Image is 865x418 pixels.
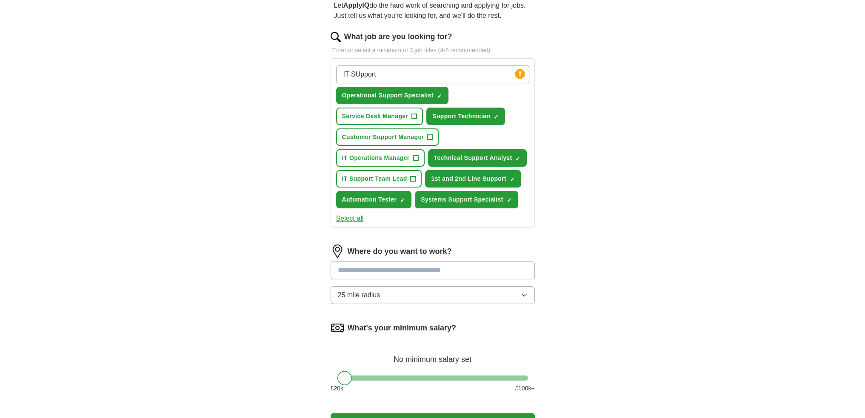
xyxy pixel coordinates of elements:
[336,170,422,188] button: IT Support Team Lead
[431,174,506,183] span: 1st and 2nd Line Support
[400,197,405,204] span: ✓
[342,112,408,121] span: Service Desk Manager
[342,174,407,183] span: IT Support Team Lead
[415,191,518,208] button: Systems Support Specialist✓
[515,384,534,393] span: £ 100 k+
[348,246,452,257] label: Where do you want to work?
[342,195,397,204] span: Automation Tester
[342,154,410,162] span: IT Operations Manager
[425,170,521,188] button: 1st and 2nd Line Support✓
[428,149,527,167] button: Technical Support Analyst✓
[336,213,364,224] button: Select all
[331,345,535,365] div: No minimum salary set
[434,154,512,162] span: Technical Support Analyst
[494,114,499,120] span: ✓
[336,191,412,208] button: Automation Tester✓
[343,2,369,9] strong: ApplyIQ
[515,155,520,162] span: ✓
[510,176,515,183] span: ✓
[338,290,380,300] span: 25 mile radius
[336,128,439,146] button: Customer Support Manager
[342,133,424,142] span: Customer Support Manager
[342,91,434,100] span: Operational Support Specialist
[336,108,423,125] button: Service Desk Manager
[421,195,503,204] span: Systems Support Specialist
[336,87,448,104] button: Operational Support Specialist✓
[344,31,452,43] label: What job are you looking for?
[507,197,512,204] span: ✓
[336,149,425,167] button: IT Operations Manager
[348,322,456,334] label: What's your minimum salary?
[331,245,344,258] img: location.png
[331,384,343,393] span: £ 20 k
[331,46,535,55] p: Enter or select a minimum of 3 job titles (4-8 recommended)
[426,108,505,125] button: Support Technician✓
[437,93,442,100] span: ✓
[331,286,535,304] button: 25 mile radius
[331,321,344,335] img: salary.png
[432,112,490,121] span: Support Technician
[336,65,529,83] input: Type a job title and press enter
[331,32,341,42] img: search.png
